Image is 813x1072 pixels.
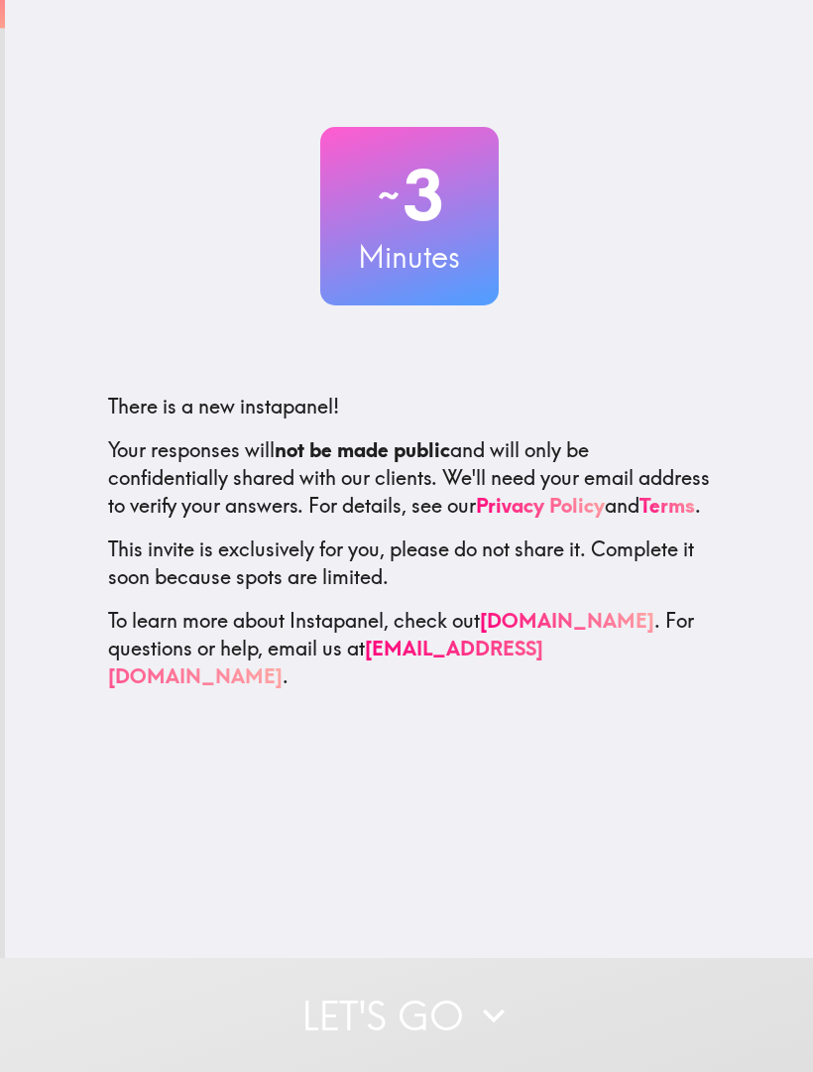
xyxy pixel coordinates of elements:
a: [DOMAIN_NAME] [480,608,654,633]
p: Your responses will and will only be confidentially shared with our clients. We'll need your emai... [108,436,711,520]
a: Privacy Policy [476,493,605,518]
a: [EMAIL_ADDRESS][DOMAIN_NAME] [108,636,543,688]
h3: Minutes [320,236,499,278]
span: There is a new instapanel! [108,394,339,418]
p: This invite is exclusively for you, please do not share it. Complete it soon because spots are li... [108,536,711,591]
span: ~ [375,166,403,225]
p: To learn more about Instapanel, check out . For questions or help, email us at . [108,607,711,690]
h2: 3 [320,155,499,236]
b: not be made public [275,437,450,462]
a: Terms [639,493,695,518]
